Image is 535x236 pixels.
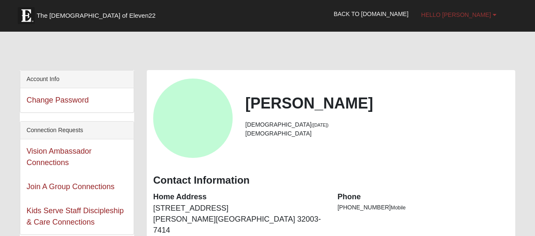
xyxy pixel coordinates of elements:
[415,4,503,25] a: Hello [PERSON_NAME]
[20,71,134,88] div: Account Info
[312,122,329,127] small: ([DATE])
[337,203,509,212] li: [PHONE_NUMBER]
[245,129,509,138] li: [DEMOGRAPHIC_DATA]
[18,7,35,24] img: Eleven22 logo
[153,79,233,158] a: View Fullsize Photo
[153,192,325,203] dt: Home Address
[327,3,415,24] a: Back to [DOMAIN_NAME]
[27,96,89,104] a: Change Password
[27,182,115,191] a: Join A Group Connections
[20,122,134,139] div: Connection Requests
[421,11,491,18] span: Hello [PERSON_NAME]
[391,205,406,211] span: Mobile
[153,203,325,236] dd: [STREET_ADDRESS] [PERSON_NAME][GEOGRAPHIC_DATA] 32003-7414
[245,94,509,112] h2: [PERSON_NAME]
[337,192,509,203] dt: Phone
[245,120,509,129] li: [DEMOGRAPHIC_DATA]
[14,3,183,24] a: The [DEMOGRAPHIC_DATA] of Eleven22
[27,206,124,226] a: Kids Serve Staff Discipleship & Care Connections
[27,147,92,167] a: Vision Ambassador Connections
[37,11,156,20] span: The [DEMOGRAPHIC_DATA] of Eleven22
[153,174,509,187] h3: Contact Information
